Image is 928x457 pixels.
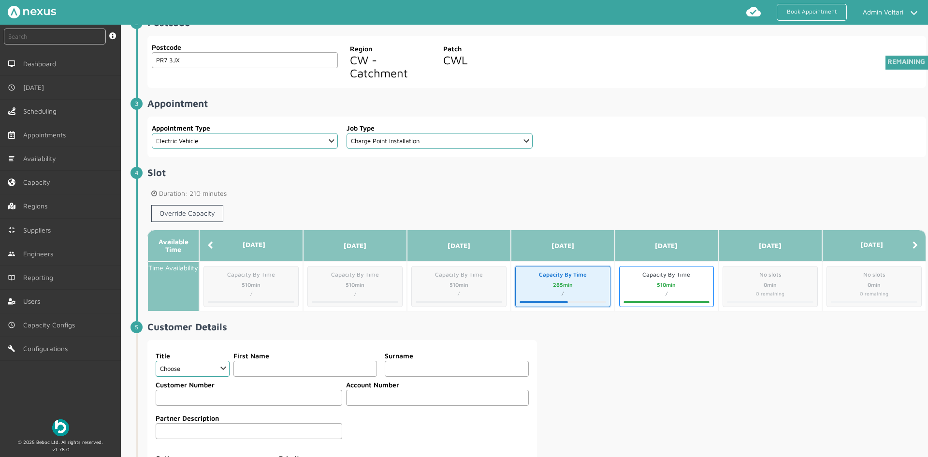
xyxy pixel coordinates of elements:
div: 510min [208,281,294,289]
span: Capacity By Time [520,270,606,279]
th: [DATE] [718,230,822,262]
span: Engineers [23,250,57,258]
a: Book Appointment [777,4,847,21]
span: Capacity By Time [623,270,710,279]
a: Next [913,241,918,250]
img: md-book.svg [8,274,15,281]
div: / [312,290,398,298]
img: md-build.svg [8,345,15,353]
div: 0 remaining [727,290,813,298]
label: Postcode [152,42,338,52]
a: Override Capacity [151,205,223,221]
td: Time Availability [147,262,199,311]
label: Region [350,44,435,54]
span: [DATE] [23,84,48,91]
img: scheduling-left-menu.svg [8,107,15,115]
th: [DATE] [511,230,615,262]
span: Capacity By Time [208,270,294,279]
img: appointments-left-menu.svg [8,131,15,139]
img: Nexus [8,6,56,18]
span: Capacity By Time [312,270,398,279]
span: Capacity By Time [416,270,502,279]
label: Title [156,351,230,361]
h2: Appointment ️️️ [147,98,926,109]
div: / [520,290,606,298]
span: Availability [23,155,60,162]
h2: Customer Details ️️️ [147,321,926,332]
img: md-list.svg [8,155,15,162]
img: regions.left-menu.svg [8,202,15,210]
img: md-cloud-done.svg [746,4,761,19]
span: Appointments [23,131,70,139]
th: [DATE] [199,230,303,262]
label: Job Type [347,123,533,133]
div: / [208,290,294,298]
img: md-time.svg [8,321,15,329]
th: [DATE] [407,230,511,262]
label: Appointment Type [152,123,338,133]
div: 0min [727,281,813,289]
span: Capacity Configs [23,321,79,329]
img: capacity-left-menu.svg [8,178,15,186]
div: 510min [312,281,398,289]
img: Beboc Logo [52,419,69,436]
img: md-people.svg [8,250,15,258]
th: [DATE] [822,230,926,262]
span: Duration: 210 minutes [151,190,922,197]
span: No slots [727,270,813,279]
h2: Slot ️️️ [147,167,926,178]
div: 285min [520,281,606,289]
span: CWL [443,53,468,67]
div: / [416,290,502,298]
th: [DATE] [303,230,407,262]
span: Dashboard [23,60,60,68]
span: Users [23,297,44,305]
label: Customer Number [156,380,342,390]
img: user-left-menu.svg [8,297,15,305]
label: Surname [385,351,528,361]
div: 0min [831,281,917,289]
div: 0 remaining [831,290,917,298]
span: Capacity [23,178,54,186]
span: CW - Catchment [350,53,408,80]
div: 510min [416,281,502,289]
span: Regions [23,202,51,210]
th: [DATE] [615,230,719,262]
input: Search by: Ref, PostCode, MPAN, MPRN, Account, Customer [4,29,106,44]
label: Account Number [346,380,529,390]
span: Configurations [23,345,72,353]
img: md-time.svg [8,84,15,91]
th: Available Time [147,230,199,262]
span: No slots [831,270,917,279]
span: Scheduling [23,107,60,115]
img: md-desktop.svg [8,60,15,68]
label: Partner Description [156,413,342,423]
label: First Name [233,351,377,361]
div: / [623,290,710,298]
label: Patch [443,44,529,54]
div: 510min [623,281,710,289]
img: md-contract.svg [8,226,15,234]
a: Previous [207,241,213,250]
span: Reporting [23,274,57,281]
span: Suppliers [23,226,55,234]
